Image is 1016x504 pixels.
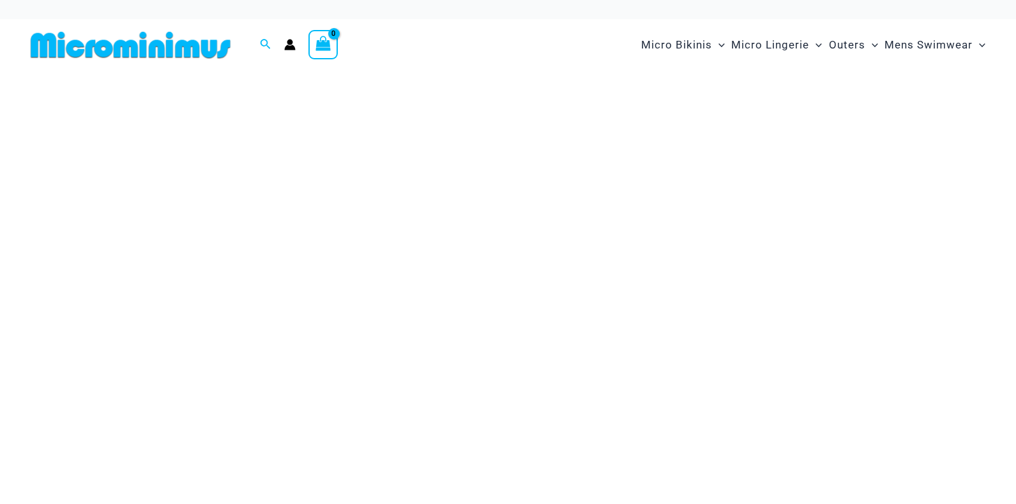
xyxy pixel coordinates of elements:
[884,29,973,61] span: Mens Swimwear
[638,26,728,64] a: Micro BikinisMenu ToggleMenu Toggle
[641,29,712,61] span: Micro Bikinis
[728,26,825,64] a: Micro LingerieMenu ToggleMenu Toggle
[712,29,725,61] span: Menu Toggle
[308,30,338,59] a: View Shopping Cart, empty
[26,31,236,59] img: MM SHOP LOGO FLAT
[284,39,296,50] a: Account icon link
[260,37,271,53] a: Search icon link
[826,26,881,64] a: OutersMenu ToggleMenu Toggle
[809,29,822,61] span: Menu Toggle
[829,29,865,61] span: Outers
[731,29,809,61] span: Micro Lingerie
[881,26,989,64] a: Mens SwimwearMenu ToggleMenu Toggle
[973,29,985,61] span: Menu Toggle
[636,24,990,66] nav: Site Navigation
[865,29,878,61] span: Menu Toggle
